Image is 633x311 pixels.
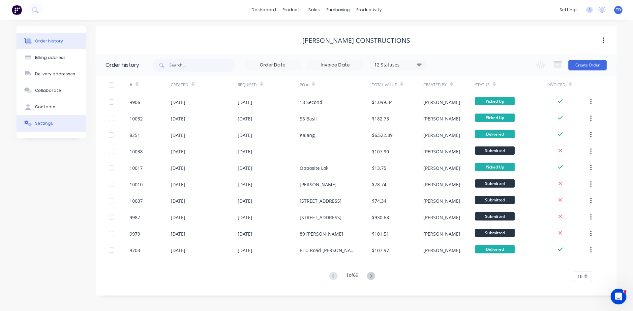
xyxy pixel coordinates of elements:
iframe: Intercom live chat [611,289,626,304]
div: 89 [PERSON_NAME] [300,230,343,237]
div: 18 Second [300,99,322,106]
button: Create Order [568,60,607,70]
div: [DATE] [238,181,252,188]
div: Created By [423,76,475,94]
span: Submitted [475,212,515,220]
button: Contacts [16,99,86,115]
span: TD [616,7,621,13]
div: [PERSON_NAME] [423,247,460,254]
input: Invoice Date [308,60,363,70]
div: Billing address [35,55,66,61]
div: 9906 [130,99,140,106]
div: [PERSON_NAME] Constructions [302,37,410,44]
div: [DATE] [238,165,252,171]
div: 9987 [130,214,140,221]
div: [PERSON_NAME] [423,181,460,188]
span: Submitted [475,229,515,237]
div: 10082 [130,115,143,122]
div: Collaborate [35,88,61,93]
div: Created [171,82,188,88]
div: Created [171,76,238,94]
div: $101.51 [372,230,389,237]
div: Created By [423,82,447,88]
div: [PERSON_NAME] [423,214,460,221]
div: PO # [300,76,372,94]
div: [DATE] [238,115,252,122]
div: [DATE] [238,132,252,139]
div: [DATE] [171,230,185,237]
div: [DATE] [171,99,185,106]
div: $78.74 [372,181,386,188]
div: [PERSON_NAME] [300,181,337,188]
div: [DATE] [238,99,252,106]
div: [DATE] [171,214,185,221]
div: products [279,5,305,15]
div: [DATE] [171,165,185,171]
div: $74.34 [372,197,386,204]
div: [DATE] [171,181,185,188]
span: 10 [577,273,583,280]
span: Delivered [475,130,515,138]
div: Status [475,76,547,94]
div: 9703 [130,247,140,254]
span: Picked Up [475,97,515,105]
div: [DATE] [171,132,185,139]
div: 10007 [130,197,143,204]
button: Settings [16,115,86,132]
div: # [130,82,132,88]
div: $13.75 [372,165,386,171]
div: Required [238,82,257,88]
div: [PERSON_NAME] [423,165,460,171]
div: Total Value [372,82,397,88]
div: Delivery addresses [35,71,75,77]
div: [DATE] [238,247,252,254]
div: Settings [35,120,53,126]
span: Submitted [475,146,515,155]
img: Factory [12,5,22,15]
div: [DATE] [171,197,185,204]
div: 10010 [130,181,143,188]
span: Submitted [475,196,515,204]
div: [DATE] [171,247,185,254]
div: [PERSON_NAME] [423,99,460,106]
button: Collaborate [16,82,86,99]
div: [DATE] [238,197,252,204]
button: Order history [16,33,86,49]
div: 1 of 69 [346,272,358,281]
div: $1,099.34 [372,99,393,106]
div: [DATE] [238,230,252,237]
div: 8251 [130,132,140,139]
input: Order Date [245,60,300,70]
div: [DATE] [171,148,185,155]
div: [DATE] [171,115,185,122]
div: Opposite Lok [300,165,328,171]
div: [DATE] [238,148,252,155]
span: Submitted [475,179,515,188]
div: Status [475,82,490,88]
div: [PERSON_NAME] [423,230,460,237]
div: [PERSON_NAME] [423,197,460,204]
div: Required [238,76,300,94]
div: settings [556,5,581,15]
button: Billing address [16,49,86,66]
div: 10038 [130,148,143,155]
div: 12 Statuses [370,61,426,68]
div: Invoiced [547,82,565,88]
div: $107.90 [372,148,389,155]
div: Kalang [300,132,315,139]
input: Search... [169,59,235,72]
div: [PERSON_NAME] [423,148,460,155]
div: 10017 [130,165,143,171]
div: $107.97 [372,247,389,254]
span: Picked Up [475,163,515,171]
div: $182.73 [372,115,389,122]
span: Picked Up [475,114,515,122]
button: Delivery addresses [16,66,86,82]
div: purchasing [323,5,353,15]
div: [STREET_ADDRESS] [300,197,342,204]
div: [DATE] [238,214,252,221]
div: Total Value [372,76,423,94]
div: Order history [35,38,63,44]
div: [PERSON_NAME] [423,115,460,122]
div: Order history [105,61,139,69]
